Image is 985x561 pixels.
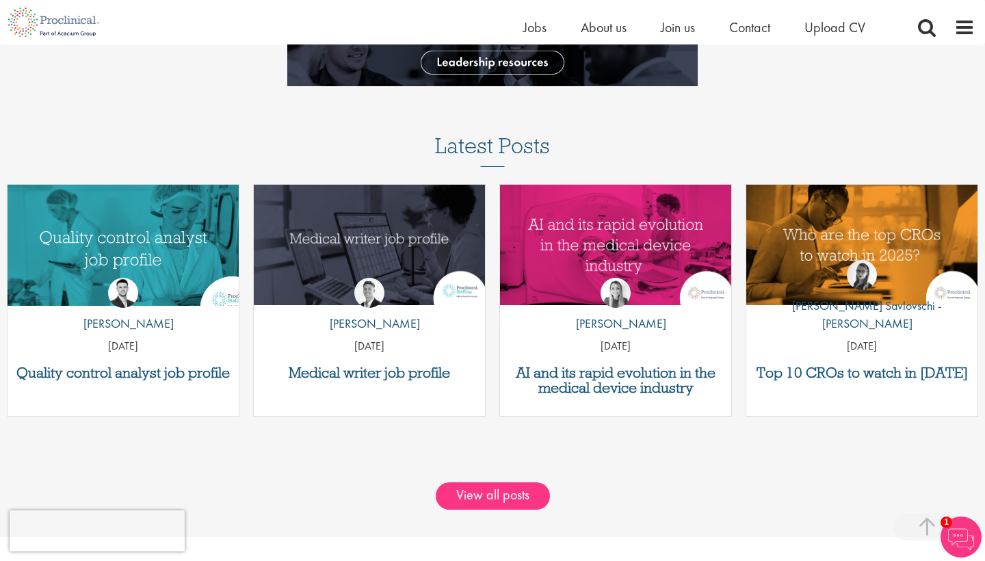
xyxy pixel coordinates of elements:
[804,18,865,36] a: Upload CV
[601,278,631,308] img: Hannah Burke
[523,18,547,36] a: Jobs
[287,34,698,48] a: Want to develop your leadership skills? See our Leadership Resources
[319,315,420,332] p: [PERSON_NAME]
[566,278,666,339] a: Hannah Burke [PERSON_NAME]
[14,365,232,380] a: Quality control analyst job profile
[581,18,627,36] a: About us
[500,339,731,354] p: [DATE]
[254,185,485,305] img: Medical writer job profile
[254,185,485,306] a: Link to a post
[254,339,485,354] p: [DATE]
[10,510,185,551] iframe: reCAPTCHA
[73,315,174,332] p: [PERSON_NAME]
[746,185,977,306] a: Link to a post
[500,185,731,306] a: Link to a post
[436,482,550,510] a: View all posts
[753,365,971,380] a: Top 10 CROs to watch in [DATE]
[746,260,977,339] a: Theodora Savlovschi - Wicks [PERSON_NAME] Savlovschi - [PERSON_NAME]
[73,278,174,339] a: Joshua Godden [PERSON_NAME]
[8,339,239,354] p: [DATE]
[261,365,478,380] a: Medical writer job profile
[746,339,977,354] p: [DATE]
[319,278,420,339] a: George Watson [PERSON_NAME]
[507,365,724,395] a: AI and its rapid evolution in the medical device industry
[746,185,977,305] img: Top 10 CROs 2025 | Proclinical
[354,278,384,308] img: George Watson
[729,18,770,36] a: Contact
[108,278,138,308] img: Joshua Godden
[941,517,982,558] img: Chatbot
[661,18,695,36] a: Join us
[500,185,731,305] img: AI and Its Impact on the Medical Device Industry | Proclinical
[746,297,977,332] p: [PERSON_NAME] Savlovschi - [PERSON_NAME]
[566,315,666,332] p: [PERSON_NAME]
[8,185,239,306] a: Link to a post
[941,517,952,528] span: 1
[847,260,877,290] img: Theodora Savlovschi - Wicks
[435,134,550,167] h3: Latest Posts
